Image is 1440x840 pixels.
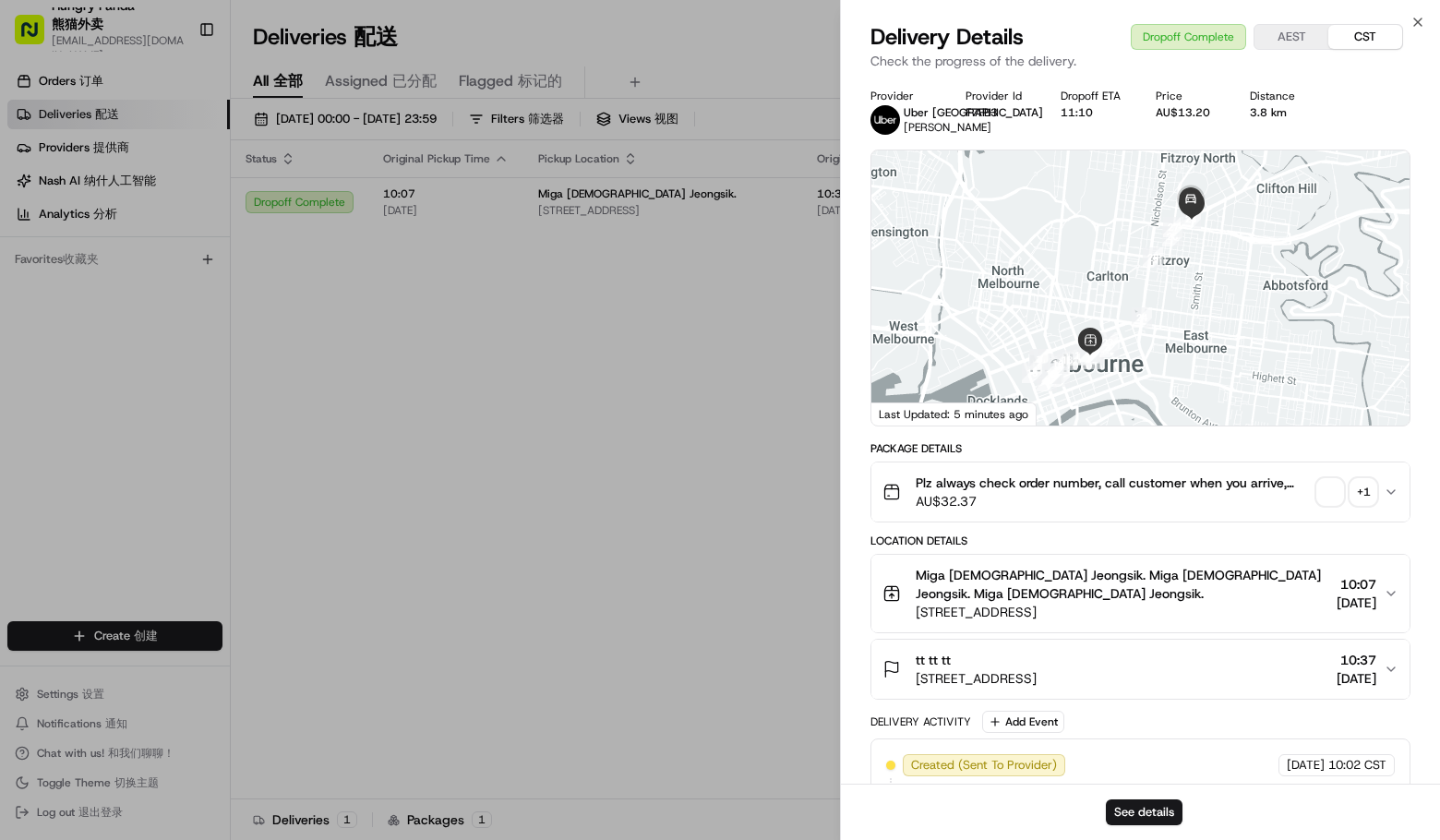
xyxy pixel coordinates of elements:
span: Pylon [184,458,223,472]
div: We're available if you need us! [83,195,254,210]
span: 10:37 [1337,651,1376,669]
span: [STREET_ADDRESS] [916,603,1329,621]
span: [DATE] [1337,669,1376,688]
div: 1 [1074,344,1095,365]
p: Check the progress of the delivery. [870,52,1410,70]
span: 10:07 [1337,575,1376,594]
span: Created (Sent To Provider) [911,757,1057,774]
span: [PERSON_NAME] [57,286,150,301]
button: Add Event [982,711,1064,733]
div: 17 [1070,345,1090,366]
span: • [61,336,67,351]
button: CST [1328,25,1402,49]
button: Plz always check order number, call customer when you arrive, any delivery issues, Contact WhatsA... [871,462,1410,522]
div: Provider [870,89,936,103]
img: Bea Lacdao [18,269,48,298]
div: 25 [1143,247,1163,268]
button: See all [286,236,336,258]
button: tt tt tt[STREET_ADDRESS]10:37[DATE] [871,640,1410,699]
div: Location Details [870,534,1410,548]
button: AEST [1254,25,1328,49]
div: 26 [1162,226,1182,246]
span: Uber [GEOGRAPHIC_DATA] [904,105,1043,120]
span: Plz always check order number, call customer when you arrive, any delivery issues, Contact WhatsA... [916,474,1310,492]
span: • [153,286,160,301]
div: 15 [1022,363,1042,383]
span: [PERSON_NAME] [904,120,991,135]
div: 💻 [156,414,171,429]
a: 💻API Documentation [149,405,304,438]
span: [DATE] [1337,594,1376,612]
span: AU$32.37 [916,492,1310,510]
span: [DATE] [1287,757,1325,774]
img: 1736555255976-a54dd68f-1ca7-489b-9aae-adbdc363a1c4 [18,176,52,210]
div: 7 [1029,350,1050,370]
div: 24 [1132,307,1152,328]
img: 1753817452368-0c19585d-7be3-40d9-9a41-2dc781b3d1eb [39,176,72,210]
div: 11 [1043,363,1063,383]
span: Miga [DEMOGRAPHIC_DATA] Jeongsik. Miga [DEMOGRAPHIC_DATA] Jeongsik. Miga [DEMOGRAPHIC_DATA] Jeong... [916,566,1329,603]
img: Nash [18,18,55,55]
div: Provider Id [966,89,1031,103]
div: Last Updated: 5 minutes ago [871,402,1037,426]
div: Past conversations [18,240,124,255]
span: [STREET_ADDRESS] [916,669,1037,688]
img: 1736555255976-a54dd68f-1ca7-489b-9aae-adbdc363a1c4 [37,287,52,302]
div: Distance [1250,89,1315,103]
img: uber-new-logo.jpeg [870,105,900,135]
div: AU$13.20 [1156,105,1221,120]
a: Powered byPylon [130,457,223,472]
div: + 1 [1350,479,1376,505]
div: Price [1156,89,1221,103]
div: 27 [1163,217,1183,237]
div: 📗 [18,414,33,429]
button: F7FB3 [966,105,998,120]
span: 8月19日 [163,286,207,301]
span: Delivery Details [870,22,1024,52]
span: 8月15日 [71,336,114,351]
button: Miga [DEMOGRAPHIC_DATA] Jeongsik. Miga [DEMOGRAPHIC_DATA] Jeongsik. Miga [DEMOGRAPHIC_DATA] Jeong... [871,555,1410,632]
span: API Documentation [174,413,296,431]
div: 6 [1029,349,1050,369]
p: Welcome 👋 [18,74,336,103]
div: 22 [1099,337,1120,357]
span: 10:02 CST [1328,757,1386,774]
input: Clear [48,119,305,138]
div: 9 [1050,366,1070,387]
div: 23 [1098,332,1118,353]
button: See details [1106,799,1182,825]
div: 13 [1057,350,1077,370]
div: Start new chat [83,176,303,195]
div: Delivery Activity [870,714,971,729]
a: 📗Knowledge Base [11,405,149,438]
div: 3.8 km [1250,105,1315,120]
span: tt tt tt [916,651,951,669]
div: 11:10 [1061,105,1126,120]
button: Start new chat [314,182,336,204]
div: Dropoff ETA [1061,89,1126,103]
div: 16 [1048,354,1068,374]
button: +1 [1317,479,1376,505]
div: Package Details [870,441,1410,456]
span: Knowledge Base [37,413,141,431]
div: 12 [1041,364,1062,384]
